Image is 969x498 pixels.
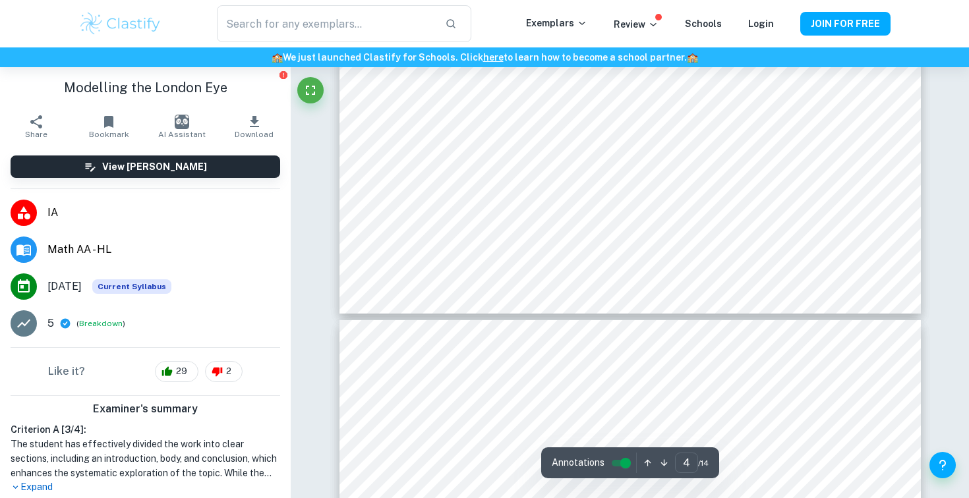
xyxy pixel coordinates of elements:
[47,316,54,331] p: 5
[47,205,280,221] span: IA
[92,279,171,294] span: Current Syllabus
[552,456,604,470] span: Annotations
[3,50,966,65] h6: We just launched Clastify for Schools. Click to learn how to become a school partner.
[146,108,218,145] button: AI Assistant
[155,361,198,382] div: 29
[76,318,125,330] span: ( )
[92,279,171,294] div: This exemplar is based on the current syllabus. Feel free to refer to it for inspiration/ideas wh...
[218,108,291,145] button: Download
[929,452,956,478] button: Help and Feedback
[800,12,891,36] button: JOIN FOR FREE
[685,18,722,29] a: Schools
[614,17,659,32] p: Review
[158,130,206,139] span: AI Assistant
[11,480,280,494] p: Expand
[11,437,280,480] h1: The student has effectively divided the work into clear sections, including an introduction, body...
[11,422,280,437] h6: Criterion A [ 3 / 4 ]:
[25,130,47,139] span: Share
[235,130,274,139] span: Download
[78,11,162,37] img: Clastify logo
[73,108,145,145] button: Bookmark
[217,5,434,42] input: Search for any exemplars...
[205,361,243,382] div: 2
[47,279,82,294] span: [DATE]
[11,78,280,97] h1: Modelling the London Eye
[47,242,280,258] span: Math AA - HL
[48,364,85,379] h6: Like it?
[175,115,189,129] img: AI Assistant
[272,52,283,63] span: 🏫
[698,457,709,469] span: / 14
[11,155,280,178] button: View [PERSON_NAME]
[526,16,587,30] p: Exemplars
[219,365,239,378] span: 2
[297,77,324,103] button: Fullscreen
[748,18,774,29] a: Login
[5,401,285,417] h6: Examiner's summary
[89,130,129,139] span: Bookmark
[278,70,288,80] button: Report issue
[102,159,207,174] h6: View [PERSON_NAME]
[169,365,194,378] span: 29
[483,52,504,63] a: here
[79,318,123,329] button: Breakdown
[687,52,698,63] span: 🏫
